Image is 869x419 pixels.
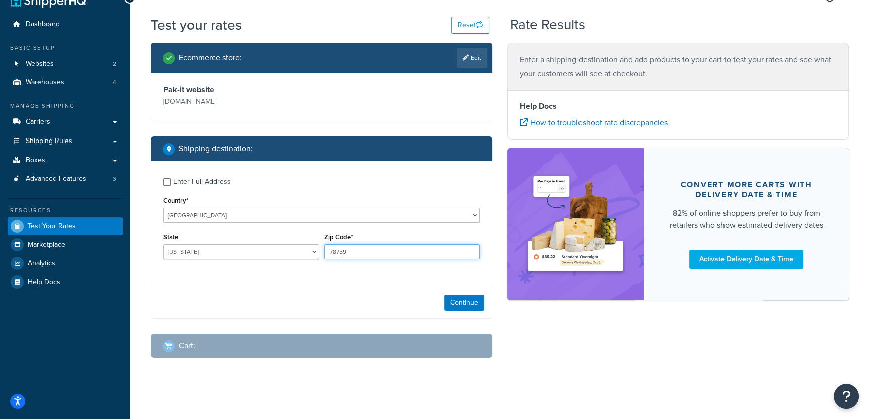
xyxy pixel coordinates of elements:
[26,156,45,165] span: Boxes
[179,144,253,153] h2: Shipping destination :
[163,197,188,204] label: Country*
[451,17,489,34] button: Reset
[8,217,123,235] a: Test Your Rates
[8,44,123,52] div: Basic Setup
[689,250,803,269] a: Activate Delivery Date & Time
[26,175,86,183] span: Advanced Features
[28,278,60,287] span: Help Docs
[163,178,171,186] input: Enter Full Address
[8,73,123,92] li: Warehouses
[26,60,54,68] span: Websites
[26,137,72,146] span: Shipping Rules
[26,78,64,87] span: Warehouses
[113,78,116,87] span: 4
[668,207,825,231] div: 82% of online shoppers prefer to buy from retailers who show estimated delivery dates
[520,53,836,81] p: Enter a shipping destination and add products to your cart to test your rates and see what your c...
[163,95,319,109] p: [DOMAIN_NAME]
[8,170,123,188] li: Advanced Features
[324,233,353,241] label: Zip Code*
[457,48,487,68] a: Edit
[8,132,123,151] a: Shipping Rules
[444,295,484,311] button: Continue
[668,180,825,200] div: Convert more carts with delivery date & time
[520,117,668,128] a: How to troubleshoot rate discrepancies
[28,241,65,249] span: Marketplace
[8,73,123,92] a: Warehouses4
[8,55,123,73] a: Websites2
[163,85,319,95] h3: Pak-it website
[179,53,242,62] h2: Ecommerce store :
[8,273,123,291] a: Help Docs
[113,175,116,183] span: 3
[26,118,50,126] span: Carriers
[8,236,123,254] a: Marketplace
[113,60,116,68] span: 2
[179,341,195,350] h2: Cart :
[8,113,123,131] a: Carriers
[510,17,585,33] h2: Rate Results
[8,55,123,73] li: Websites
[151,15,242,35] h1: Test your rates
[8,15,123,34] a: Dashboard
[8,151,123,170] a: Boxes
[8,170,123,188] a: Advanced Features3
[28,259,55,268] span: Analytics
[834,384,859,409] button: Open Resource Center
[522,163,629,285] img: feature-image-ddt-36eae7f7280da8017bfb280eaccd9c446f90b1fe08728e4019434db127062ab4.png
[8,206,123,215] div: Resources
[163,233,178,241] label: State
[8,102,123,110] div: Manage Shipping
[173,175,231,189] div: Enter Full Address
[520,100,836,112] h4: Help Docs
[26,20,60,29] span: Dashboard
[28,222,76,231] span: Test Your Rates
[8,254,123,272] a: Analytics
